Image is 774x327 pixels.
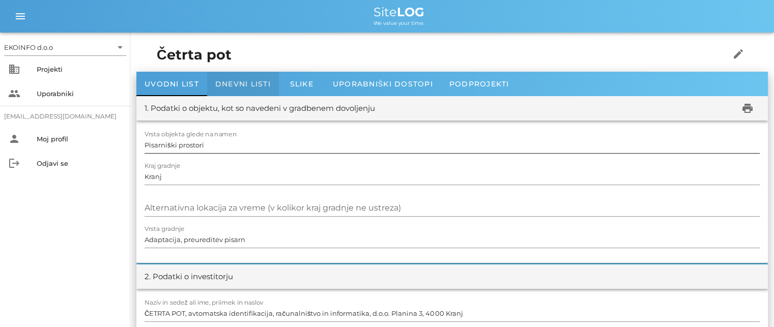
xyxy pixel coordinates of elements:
[290,79,313,88] span: Slike
[741,102,754,114] i: print
[723,278,774,327] iframe: Chat Widget
[14,10,26,22] i: menu
[37,90,122,98] div: Uporabniki
[8,63,20,75] i: business
[215,79,271,88] span: Dnevni listi
[145,79,199,88] span: Uvodni list
[37,159,122,167] div: Odjavi se
[37,135,122,143] div: Moj profil
[145,103,375,114] div: 1. Podatki o objektu, kot so navedeni v gradbenem dovoljenju
[449,79,509,88] span: Podprojekti
[145,271,233,283] div: 2. Podatki o investitorju
[145,299,264,307] label: Naziv in sedež ali ime, priimek in naslov
[37,65,122,73] div: Projekti
[8,157,20,169] i: logout
[114,41,126,53] i: arrow_drop_down
[732,48,744,60] i: edit
[157,45,698,66] h1: Četrta pot
[397,5,424,19] b: LOG
[4,39,126,55] div: EKOINFO d.o.o
[4,43,53,52] div: EKOINFO d.o.o
[145,225,185,233] label: Vrsta gradnje
[333,79,433,88] span: Uporabniški dostopi
[145,162,181,170] label: Kraj gradnje
[374,5,424,19] span: Site
[723,278,774,327] div: Pripomoček za klepet
[8,133,20,145] i: person
[374,20,424,26] span: We value your time.
[8,87,20,100] i: people
[145,131,237,138] label: Vrsta objekta glede na namen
